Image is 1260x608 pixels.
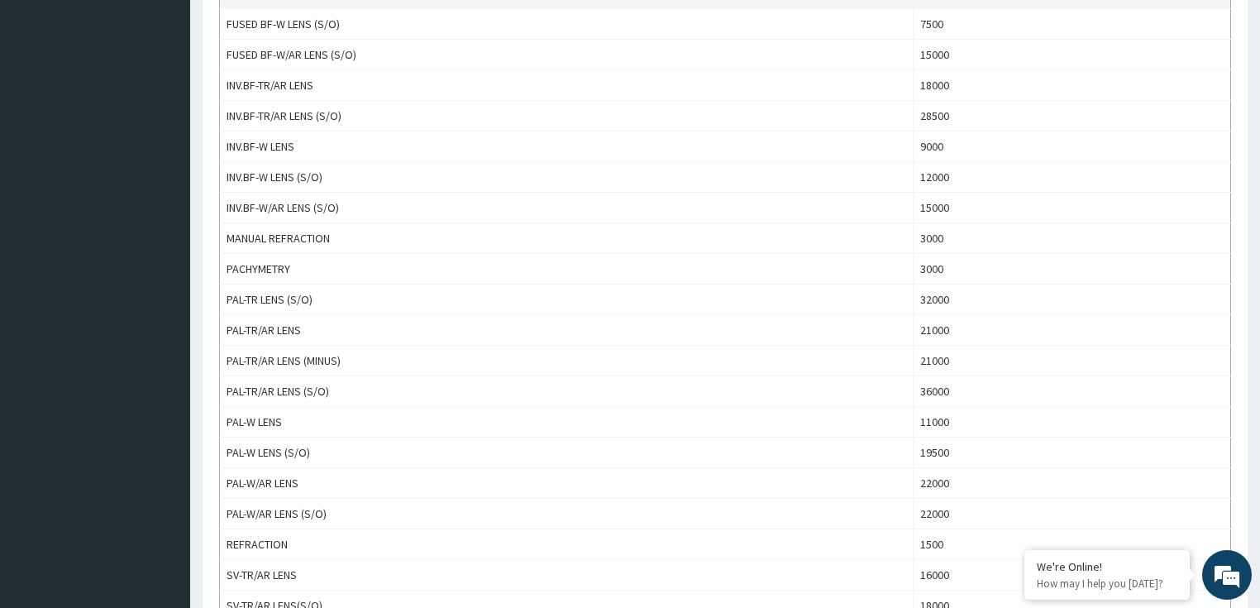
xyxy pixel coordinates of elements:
[914,193,1231,223] td: 15000
[1037,577,1177,591] p: How may I help you today?
[220,40,914,70] td: FUSED BF-W/AR LENS (S/O)
[220,315,914,346] td: PAL-TR/AR LENS
[914,254,1231,285] td: 3000
[220,193,914,223] td: INV.BF-W/AR LENS (S/O)
[914,162,1231,193] td: 12000
[220,9,914,40] td: FUSED BF-W LENS (S/O)
[220,223,914,254] td: MANUAL REFRACTION
[914,346,1231,376] td: 21000
[8,420,315,478] textarea: Type your message and hit 'Enter'
[271,8,311,48] div: Minimize live chat window
[220,346,914,376] td: PAL-TR/AR LENS (MINUS)
[96,193,228,360] span: We're online!
[914,407,1231,438] td: 11000
[220,285,914,315] td: PAL-TR LENS (S/O)
[914,376,1231,407] td: 36000
[914,132,1231,162] td: 9000
[31,83,67,124] img: d_794563401_company_1708531726252_794563401
[220,70,914,101] td: INV.BF-TR/AR LENS
[220,162,914,193] td: INV.BF-W LENS (S/O)
[220,407,914,438] td: PAL-W LENS
[220,254,914,285] td: PACHYMETRY
[220,438,914,468] td: PAL-W LENS (S/O)
[220,101,914,132] td: INV.BF-TR/AR LENS (S/O)
[914,499,1231,529] td: 22000
[220,132,914,162] td: INV.BF-W LENS
[914,438,1231,468] td: 19500
[220,468,914,499] td: PAL-W/AR LENS
[1037,559,1177,574] div: We're Online!
[86,93,278,114] div: Chat with us now
[914,468,1231,499] td: 22000
[220,560,914,591] td: SV-TR/AR LENS
[914,285,1231,315] td: 32000
[914,560,1231,591] td: 16000
[914,223,1231,254] td: 3000
[914,529,1231,560] td: 1500
[220,376,914,407] td: PAL-TR/AR LENS (S/O)
[914,101,1231,132] td: 28500
[220,529,914,560] td: REFRACTION
[220,499,914,529] td: PAL-W/AR LENS (S/O)
[914,315,1231,346] td: 21000
[914,40,1231,70] td: 15000
[914,9,1231,40] td: 7500
[914,70,1231,101] td: 18000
